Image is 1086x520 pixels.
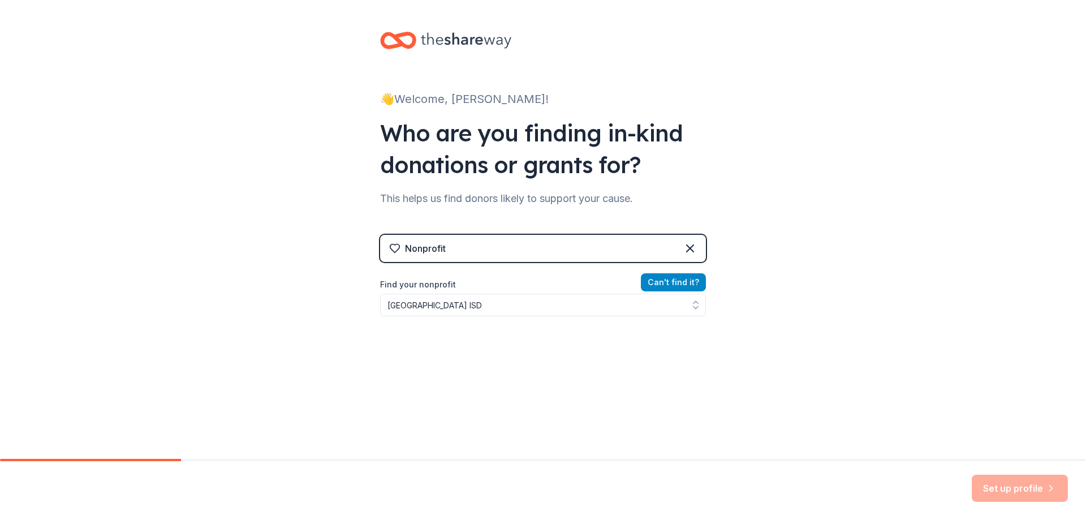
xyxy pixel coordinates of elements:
[380,90,706,108] div: 👋 Welcome, [PERSON_NAME]!
[641,273,706,291] button: Can't find it?
[380,294,706,316] input: Search by name, EIN, or city
[380,117,706,181] div: Who are you finding in-kind donations or grants for?
[405,242,446,255] div: Nonprofit
[380,190,706,208] div: This helps us find donors likely to support your cause.
[380,278,706,291] label: Find your nonprofit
